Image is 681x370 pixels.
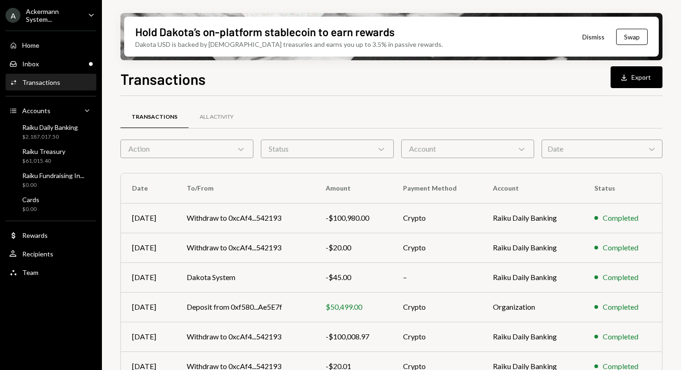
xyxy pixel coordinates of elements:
[392,262,481,292] td: –
[6,169,96,191] a: Raiku Fundraising In...$0.00
[6,193,96,215] a: Cards$0.00
[482,262,583,292] td: Raiku Daily Banking
[22,78,60,86] div: Transactions
[22,205,39,213] div: $0.00
[200,113,233,121] div: All Activity
[392,173,481,203] th: Payment Method
[22,41,39,49] div: Home
[132,212,164,223] div: [DATE]
[132,331,164,342] div: [DATE]
[176,173,315,203] th: To/From
[120,105,189,129] a: Transactions
[22,196,39,204] div: Cards
[189,105,245,129] a: All Activity
[6,8,20,23] div: A
[482,322,583,351] td: Raiku Daily Banking
[6,55,96,72] a: Inbox
[176,203,315,233] td: Withdraw to 0xcAf4...542193
[121,173,176,203] th: Date
[132,301,164,313] div: [DATE]
[326,331,381,342] div: -$100,008.97
[132,272,164,283] div: [DATE]
[22,133,78,141] div: $2,187,017.50
[542,140,662,158] div: Date
[616,29,648,45] button: Swap
[176,233,315,262] td: Withdraw to 0xcAf4...542193
[326,212,381,223] div: -$100,980.00
[392,233,481,262] td: Crypto
[135,24,395,39] div: Hold Dakota’s on-platform stablecoin to earn rewards
[6,121,96,143] a: Raiku Daily Banking$2,187,017.50
[326,301,381,313] div: $50,499.00
[571,26,616,48] button: Dismiss
[326,242,381,253] div: -$20.00
[6,102,96,119] a: Accounts
[22,250,53,258] div: Recipients
[120,70,206,88] h1: Transactions
[392,292,481,322] td: Crypto
[132,113,177,121] div: Transactions
[176,262,315,292] td: Dakota System
[22,60,39,68] div: Inbox
[603,301,638,313] div: Completed
[6,74,96,90] a: Transactions
[22,123,78,131] div: Raiku Daily Banking
[135,39,443,49] div: Dakota USD is backed by [DEMOGRAPHIC_DATA] treasuries and earns you up to 3.5% in passive rewards.
[6,145,96,167] a: Raiku Treasury$61,015.40
[603,212,638,223] div: Completed
[22,147,65,155] div: Raiku Treasury
[22,268,38,276] div: Team
[392,203,481,233] td: Crypto
[26,7,81,23] div: Ackermann System...
[6,245,96,262] a: Recipients
[176,292,315,322] td: Deposit from 0xf580...Ae5E7f
[603,331,638,342] div: Completed
[6,37,96,53] a: Home
[392,322,481,351] td: Crypto
[315,173,392,203] th: Amount
[401,140,534,158] div: Account
[22,181,84,189] div: $0.00
[132,242,164,253] div: [DATE]
[6,227,96,243] a: Rewards
[261,140,394,158] div: Status
[22,231,48,239] div: Rewards
[6,264,96,281] a: Team
[120,140,253,158] div: Action
[482,203,583,233] td: Raiku Daily Banking
[611,66,662,88] button: Export
[326,272,381,283] div: -$45.00
[603,242,638,253] div: Completed
[583,173,662,203] th: Status
[176,322,315,351] td: Withdraw to 0xcAf4...542193
[482,292,583,322] td: Organization
[482,233,583,262] td: Raiku Daily Banking
[22,107,50,115] div: Accounts
[22,157,65,165] div: $61,015.40
[603,272,638,283] div: Completed
[482,173,583,203] th: Account
[22,172,84,179] div: Raiku Fundraising In...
